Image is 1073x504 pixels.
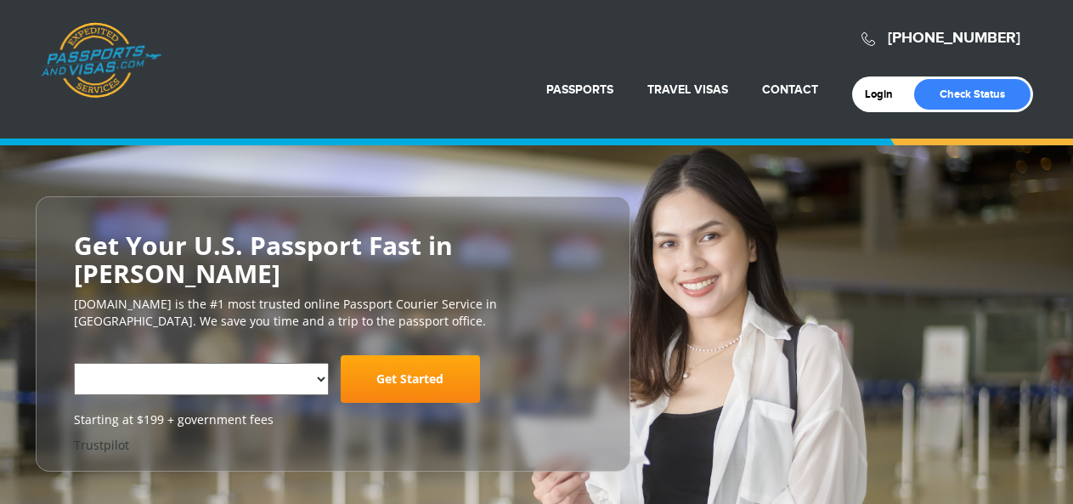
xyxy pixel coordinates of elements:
a: Get Started [341,355,480,403]
a: Trustpilot [74,437,129,453]
p: [DOMAIN_NAME] is the #1 most trusted online Passport Courier Service in [GEOGRAPHIC_DATA]. We sav... [74,296,592,330]
a: [PHONE_NUMBER] [888,29,1020,48]
span: Starting at $199 + government fees [74,411,592,428]
h2: Get Your U.S. Passport Fast in [PERSON_NAME] [74,231,592,287]
a: Travel Visas [647,82,728,97]
a: Passports & [DOMAIN_NAME] [41,22,161,99]
a: Check Status [914,79,1031,110]
a: Contact [762,82,818,97]
a: Login [865,88,905,101]
a: Passports [546,82,613,97]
